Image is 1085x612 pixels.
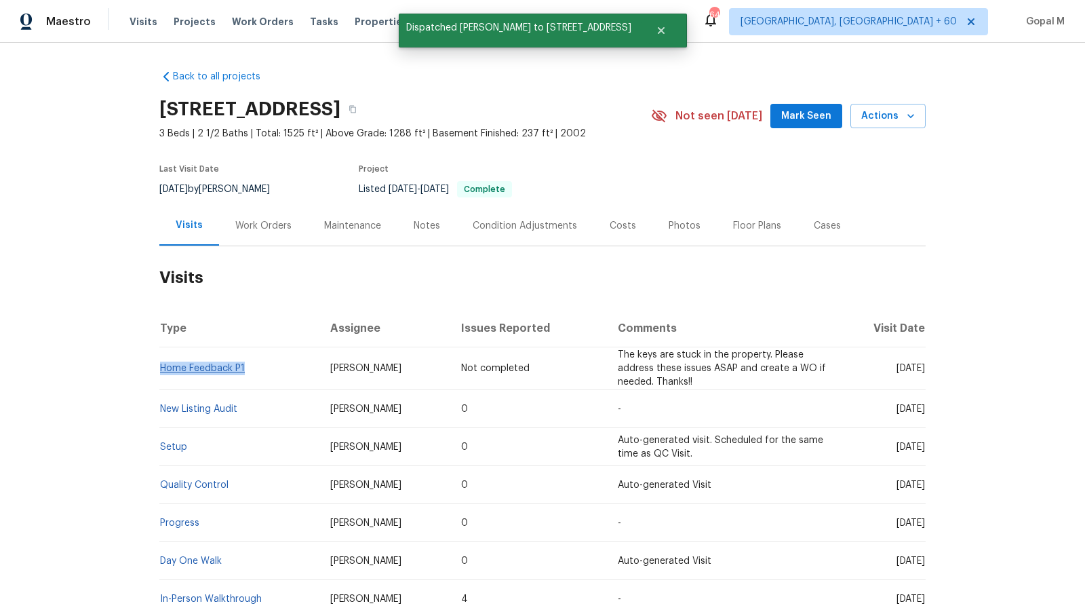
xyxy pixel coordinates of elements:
[159,102,340,116] h2: [STREET_ADDRESS]
[160,364,245,373] a: Home Feedback P1
[160,442,187,452] a: Setup
[330,404,401,414] span: [PERSON_NAME]
[450,309,606,347] th: Issues Reported
[176,218,203,232] div: Visits
[639,17,684,44] button: Close
[458,185,511,193] span: Complete
[896,556,925,566] span: [DATE]
[330,518,401,528] span: [PERSON_NAME]
[389,185,449,194] span: -
[896,480,925,490] span: [DATE]
[461,364,530,373] span: Not completed
[618,594,621,604] span: -
[896,364,925,373] span: [DATE]
[174,15,216,28] span: Projects
[330,480,401,490] span: [PERSON_NAME]
[159,185,188,194] span: [DATE]
[160,518,199,528] a: Progress
[733,219,781,233] div: Floor Plans
[310,17,338,26] span: Tasks
[159,246,926,309] h2: Visits
[461,518,468,528] span: 0
[669,219,701,233] div: Photos
[232,15,294,28] span: Work Orders
[675,109,762,123] span: Not seen [DATE]
[618,556,711,566] span: Auto-generated Visit
[330,442,401,452] span: [PERSON_NAME]
[618,436,823,459] span: Auto-generated visit. Scheduled for the same time as QC Visit.
[618,480,711,490] span: Auto-generated Visit
[324,219,381,233] div: Maintenance
[330,594,401,604] span: [PERSON_NAME]
[235,219,292,233] div: Work Orders
[355,15,408,28] span: Properties
[741,15,957,28] span: [GEOGRAPHIC_DATA], [GEOGRAPHIC_DATA] + 60
[461,594,468,604] span: 4
[607,309,837,347] th: Comments
[781,108,831,125] span: Mark Seen
[399,14,639,42] span: Dispatched [PERSON_NAME] to [STREET_ADDRESS]
[618,404,621,414] span: -
[160,480,229,490] a: Quality Control
[709,8,719,22] div: 642
[414,219,440,233] div: Notes
[159,127,651,140] span: 3 Beds | 2 1/2 Baths | Total: 1525 ft² | Above Grade: 1288 ft² | Basement Finished: 237 ft² | 2002
[473,219,577,233] div: Condition Adjustments
[461,480,468,490] span: 0
[770,104,842,129] button: Mark Seen
[618,518,621,528] span: -
[420,185,449,194] span: [DATE]
[814,219,841,233] div: Cases
[461,556,468,566] span: 0
[461,442,468,452] span: 0
[461,404,468,414] span: 0
[896,404,925,414] span: [DATE]
[618,350,826,387] span: The keys are stuck in the property. Please address these issues ASAP and create a WO if needed. T...
[160,404,237,414] a: New Listing Audit
[896,442,925,452] span: [DATE]
[837,309,926,347] th: Visit Date
[330,364,401,373] span: [PERSON_NAME]
[896,594,925,604] span: [DATE]
[330,556,401,566] span: [PERSON_NAME]
[1021,15,1065,28] span: Gopal M
[159,165,219,173] span: Last Visit Date
[160,556,222,566] a: Day One Walk
[130,15,157,28] span: Visits
[389,185,417,194] span: [DATE]
[159,70,290,83] a: Back to all projects
[159,181,286,197] div: by [PERSON_NAME]
[359,165,389,173] span: Project
[46,15,91,28] span: Maestro
[319,309,451,347] th: Assignee
[359,185,512,194] span: Listed
[850,104,926,129] button: Actions
[896,518,925,528] span: [DATE]
[160,594,262,604] a: In-Person Walkthrough
[159,309,319,347] th: Type
[861,108,915,125] span: Actions
[340,97,365,121] button: Copy Address
[610,219,636,233] div: Costs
